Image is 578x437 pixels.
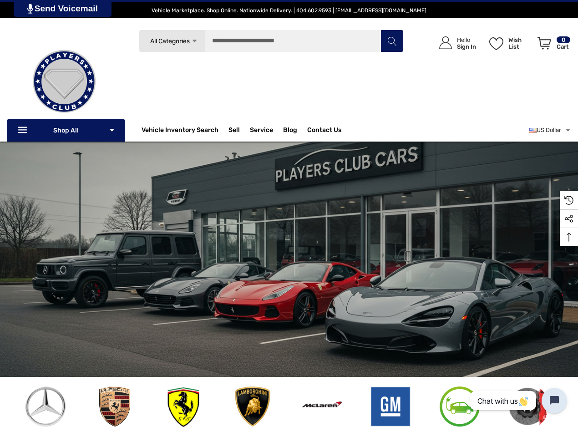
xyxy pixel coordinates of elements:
img: Players Club | Cars For Sale [19,36,110,127]
span: Sell [228,126,240,136]
p: Sign In [457,43,476,50]
a: Wish List Wish List [485,27,533,59]
p: Hello [457,36,476,43]
svg: Icon Line [17,125,30,136]
p: Shop All [7,119,125,142]
a: All Categories Icon Arrow Down Icon Arrow Up [139,30,205,52]
button: Search [380,30,403,52]
a: Contact Us [307,126,341,136]
a: Service [250,126,273,136]
a: USD [529,121,571,139]
svg: Review Your Cart [537,37,551,50]
a: Blog [283,126,297,136]
svg: Icon Arrow Down [109,127,115,133]
p: Cart [557,43,570,50]
img: Image Device [163,386,204,427]
a: Sell [228,121,250,139]
svg: Icon Arrow Down [191,38,198,45]
span: All Categories [150,37,190,45]
img: Image Device [508,386,549,427]
img: Image Device [301,386,342,427]
img: Image Device [370,386,411,427]
svg: Social Media [564,214,573,224]
a: Vehicle Inventory Search [142,126,218,136]
a: Cart with 0 items [533,27,571,63]
img: PjwhLS0gR2VuZXJhdG9yOiBHcmF2aXQuaW8gLS0+PHN2ZyB4bWxucz0iaHR0cDovL3d3dy53My5vcmcvMjAwMC9zdmciIHhtb... [27,4,33,14]
svg: Icon User Account [439,36,452,49]
img: Image Device [25,386,66,427]
svg: Recently Viewed [564,196,573,205]
p: 0 [557,36,570,43]
img: Image Device [232,386,273,427]
p: Wish List [508,36,532,50]
img: Image Device [439,386,480,427]
a: Sign in [429,27,481,59]
svg: Top [560,233,578,242]
img: Image Device [94,386,135,427]
svg: Wish List [489,37,503,50]
span: Vehicle Marketplace. Shop Online. Nationwide Delivery. | 404.602.9593 | [EMAIL_ADDRESS][DOMAIN_NAME] [152,7,426,14]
